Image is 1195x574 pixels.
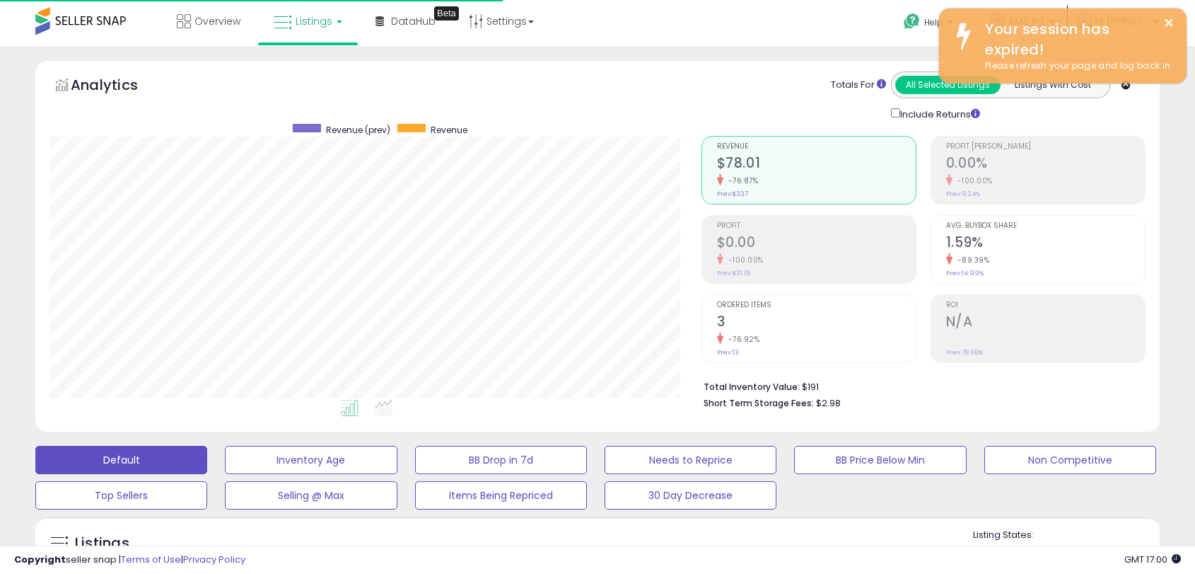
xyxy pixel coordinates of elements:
button: Listings With Cost [1000,76,1105,94]
strong: Copyright [14,553,66,566]
span: Revenue [431,124,467,136]
a: Help [892,2,967,46]
button: Non Competitive [984,446,1156,474]
small: -76.87% [723,176,759,186]
div: Totals For [831,79,886,92]
span: ROI [946,302,1145,309]
h2: 3 [717,314,916,333]
span: Ordered Items [717,302,916,309]
h2: 0.00% [946,155,1145,174]
small: -100.00% [723,255,764,265]
small: -100.00% [952,176,993,186]
button: Needs to Reprice [605,446,776,474]
button: Selling @ Max [225,481,397,510]
h2: $78.01 [717,155,916,174]
p: Listing States: [973,529,1160,542]
b: Total Inventory Value: [704,381,800,393]
span: Listings [296,14,332,28]
b: Short Term Storage Fees: [704,397,814,409]
span: Help [924,16,943,28]
button: All Selected Listings [895,76,1001,94]
small: Prev: 14.99% [946,269,984,277]
small: Prev: 9.24% [946,190,980,198]
small: -89.39% [952,255,990,265]
button: Default [35,446,207,474]
button: Items Being Repriced [415,481,587,510]
div: Tooltip anchor [434,6,459,21]
div: Your session has expired! [974,19,1176,59]
button: 30 Day Decrease [605,481,776,510]
div: Include Returns [880,105,997,122]
button: BB Drop in 7d [415,446,587,474]
a: Privacy Policy [183,553,245,566]
span: Revenue (prev) [326,124,390,136]
small: -76.92% [723,334,760,345]
h2: $0.00 [717,234,916,253]
a: Terms of Use [121,553,181,566]
button: Top Sellers [35,481,207,510]
span: Revenue [717,143,916,151]
small: Prev: 13 [717,348,739,357]
span: DataHub [391,14,436,28]
button: BB Price Below Min [794,446,966,474]
i: Get Help [903,13,921,30]
span: Profit [717,222,916,230]
span: 2025-10-13 17:00 GMT [1124,553,1181,566]
h2: N/A [946,314,1145,333]
span: $2.98 [816,396,841,410]
span: Profit [PERSON_NAME] [946,143,1145,151]
h5: Analytics [71,75,165,98]
div: seller snap | | [14,553,245,567]
h2: 1.59% [946,234,1145,253]
small: Prev: $337 [717,190,748,198]
small: Prev: $31.15 [717,269,750,277]
button: Inventory Age [225,446,397,474]
button: × [1163,14,1174,32]
li: $191 [704,377,1135,394]
span: Avg. Buybox Share [946,222,1145,230]
small: Prev: 78.66% [946,348,983,357]
span: Overview [194,14,240,28]
div: Please refresh your page and log back in [974,59,1176,73]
